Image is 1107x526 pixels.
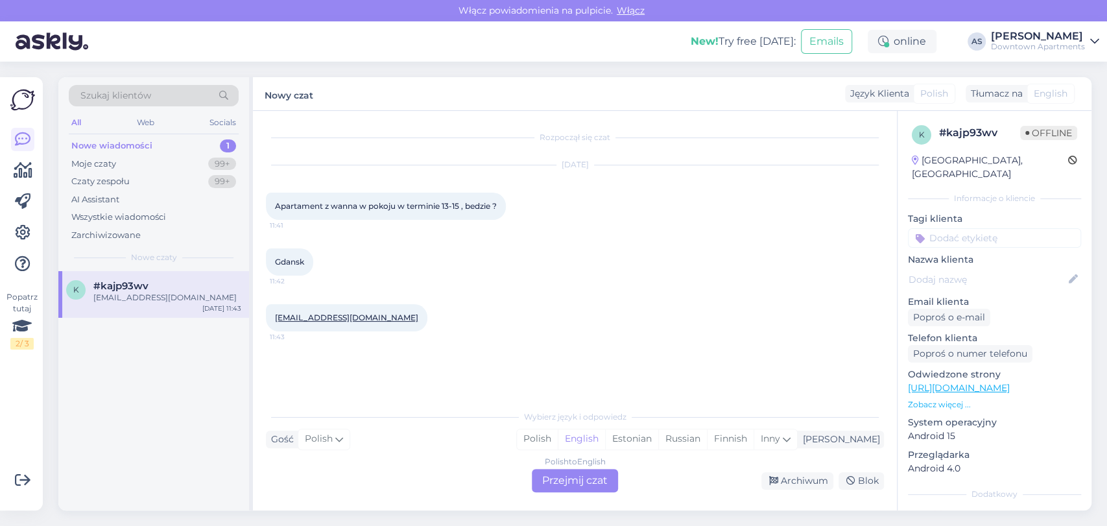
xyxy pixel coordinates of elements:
[208,175,236,188] div: 99+
[220,139,236,152] div: 1
[275,201,497,211] span: Apartament z wanna w pokoju w terminie 13-15 , bedzie ?
[691,34,796,49] div: Try free [DATE]:
[761,472,833,490] div: Archiwum
[761,433,780,444] span: Inny
[93,280,149,292] span: #kajp93wv
[909,272,1066,287] input: Dodaj nazwę
[71,139,152,152] div: Nowe wiadomości
[845,87,909,101] div: Język Klienta
[10,291,34,350] div: Popatrz tutaj
[908,331,1081,345] p: Telefon klienta
[71,193,119,206] div: AI Assistant
[908,488,1081,500] div: Dodatkowy
[908,228,1081,248] input: Dodać etykietę
[801,29,852,54] button: Emails
[798,433,880,446] div: [PERSON_NAME]
[207,114,239,131] div: Socials
[605,429,658,449] div: Estonian
[839,472,884,490] div: Blok
[658,429,707,449] div: Russian
[69,114,84,131] div: All
[270,276,318,286] span: 11:42
[908,309,990,326] div: Poproś o e-mail
[266,132,884,143] div: Rozpoczął się czat
[968,32,986,51] div: AS
[270,221,318,230] span: 11:41
[266,411,884,423] div: Wybierz język i odpowiedz
[908,399,1081,411] p: Zobacz więcej ...
[991,31,1099,52] a: [PERSON_NAME]Downtown Apartments
[707,429,754,449] div: Finnish
[1020,126,1077,140] span: Offline
[613,5,649,16] span: Włącz
[517,429,558,449] div: Polish
[266,159,884,171] div: [DATE]
[908,212,1081,226] p: Tagi klienta
[10,88,35,112] img: Askly Logo
[275,257,304,267] span: Gdansk
[265,85,313,102] label: Nowy czat
[908,462,1081,475] p: Android 4.0
[991,42,1085,52] div: Downtown Apartments
[908,382,1010,394] a: [URL][DOMAIN_NAME]
[908,429,1081,443] p: Android 15
[920,87,948,101] span: Polish
[908,193,1081,204] div: Informacje o kliencie
[71,211,166,224] div: Wszystkie wiadomości
[908,416,1081,429] p: System operacyjny
[908,345,1032,363] div: Poproś o numer telefonu
[73,285,79,294] span: k
[919,130,925,139] span: k
[912,154,1068,181] div: [GEOGRAPHIC_DATA], [GEOGRAPHIC_DATA]
[908,448,1081,462] p: Przeglądarka
[558,429,605,449] div: English
[991,31,1085,42] div: [PERSON_NAME]
[134,114,157,131] div: Web
[71,229,141,242] div: Zarchiwizowane
[545,456,606,468] div: Polish to English
[908,253,1081,267] p: Nazwa klienta
[1034,87,1067,101] span: English
[275,313,418,322] a: [EMAIL_ADDRESS][DOMAIN_NAME]
[266,433,294,446] div: Gość
[908,508,1081,521] p: Notatki
[908,368,1081,381] p: Odwiedzone strony
[966,87,1023,101] div: Tłumacz na
[71,158,116,171] div: Moje czaty
[93,292,241,304] div: [EMAIL_ADDRESS][DOMAIN_NAME]
[868,30,936,53] div: online
[208,158,236,171] div: 99+
[202,304,241,313] div: [DATE] 11:43
[691,35,719,47] b: New!
[270,332,318,342] span: 11:43
[532,469,618,492] div: Przejmij czat
[305,432,333,446] span: Polish
[939,125,1020,141] div: # kajp93wv
[71,175,130,188] div: Czaty zespołu
[908,295,1081,309] p: Email klienta
[131,252,177,263] span: Nowe czaty
[10,338,34,350] div: 2 / 3
[80,89,151,102] span: Szukaj klientów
